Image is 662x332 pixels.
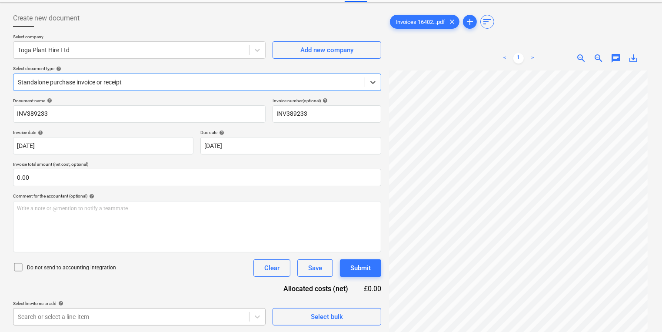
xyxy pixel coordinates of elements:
[13,13,80,23] span: Create new document
[200,130,381,135] div: Due date
[13,98,266,104] div: Document name
[628,53,639,64] span: save_alt
[340,259,381,277] button: Submit
[321,98,328,103] span: help
[273,105,381,123] input: Invoice number
[13,161,381,169] p: Invoice total amount (net cost, optional)
[13,66,381,71] div: Select document type
[217,130,224,135] span: help
[362,284,381,294] div: £0.00
[36,130,43,135] span: help
[13,105,266,123] input: Document name
[576,53,586,64] span: zoom_in
[27,264,116,272] p: Do not send to accounting integration
[465,17,475,27] span: add
[200,137,381,154] input: Due date not specified
[13,34,266,41] p: Select company
[268,284,362,294] div: Allocated costs (net)
[273,98,381,104] div: Invoice number (optional)
[350,262,371,274] div: Submit
[13,137,193,154] input: Invoice date not specified
[13,169,381,186] input: Invoice total amount (net cost, optional)
[54,66,61,71] span: help
[527,53,538,64] a: Next page
[499,53,510,64] a: Previous page
[619,290,662,332] iframe: Chat Widget
[273,41,381,59] button: Add new company
[87,194,94,199] span: help
[13,193,381,199] div: Comment for the accountant (optional)
[57,301,63,306] span: help
[390,15,459,29] div: Invoices 16402...pdf
[273,308,381,325] button: Select bulk
[513,53,524,64] a: Page 1 is your current page
[253,259,290,277] button: Clear
[611,53,621,64] span: chat
[447,17,457,27] span: clear
[300,44,353,56] div: Add new company
[264,262,279,274] div: Clear
[311,311,343,322] div: Select bulk
[482,17,492,27] span: sort
[13,301,266,306] div: Select line-items to add
[308,262,322,274] div: Save
[45,98,52,103] span: help
[297,259,333,277] button: Save
[390,19,450,25] span: Invoices 16402...pdf
[593,53,604,64] span: zoom_out
[13,130,193,135] div: Invoice date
